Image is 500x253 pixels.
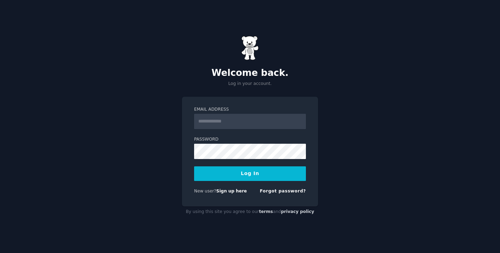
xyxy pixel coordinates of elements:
[194,189,216,193] span: New user?
[241,36,259,60] img: Gummy Bear
[259,209,273,214] a: terms
[182,81,318,87] p: Log in your account.
[216,189,247,193] a: Sign up here
[194,106,306,113] label: Email Address
[194,136,306,143] label: Password
[194,166,306,181] button: Log In
[182,206,318,218] div: By using this site you agree to our and
[182,68,318,79] h2: Welcome back.
[260,189,306,193] a: Forgot password?
[281,209,314,214] a: privacy policy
